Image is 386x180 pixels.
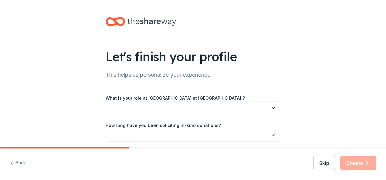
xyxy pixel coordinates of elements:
label: How long have you been soliciting in-kind donations? [106,122,221,128]
label: What is your role at [GEOGRAPHIC_DATA] at [GEOGRAPHIC_DATA] ? [106,95,245,101]
div: This helps us personalize your experience. [106,70,280,80]
button: Skip [313,156,335,170]
button: Back [10,157,26,169]
div: Let's finish your profile [106,48,280,65]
